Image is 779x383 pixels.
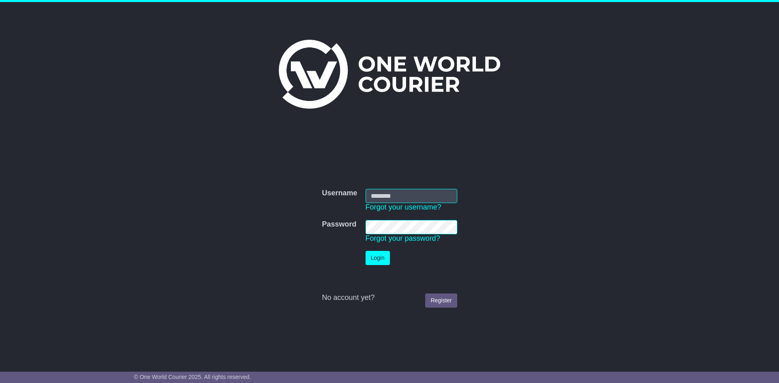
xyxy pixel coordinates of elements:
label: Password [322,220,356,229]
span: © One World Courier 2025. All rights reserved. [134,374,251,380]
a: Forgot your password? [366,234,440,242]
label: Username [322,189,357,198]
div: No account yet? [322,293,457,302]
a: Register [425,293,457,308]
button: Login [366,251,390,265]
img: One World [279,40,500,109]
a: Forgot your username? [366,203,441,211]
